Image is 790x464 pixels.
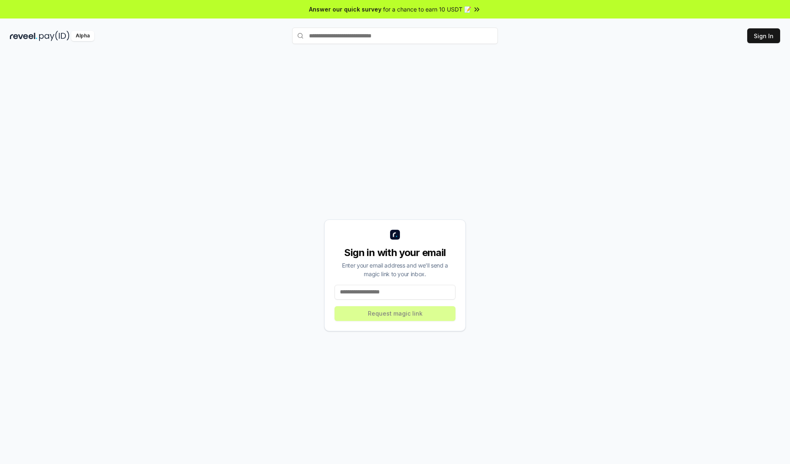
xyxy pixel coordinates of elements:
span: Answer our quick survey [309,5,381,14]
div: Enter your email address and we’ll send a magic link to your inbox. [335,261,455,278]
img: pay_id [39,31,70,41]
img: reveel_dark [10,31,37,41]
button: Sign In [747,28,780,43]
div: Alpha [71,31,94,41]
img: logo_small [390,230,400,240]
span: for a chance to earn 10 USDT 📝 [383,5,471,14]
div: Sign in with your email [335,246,455,259]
